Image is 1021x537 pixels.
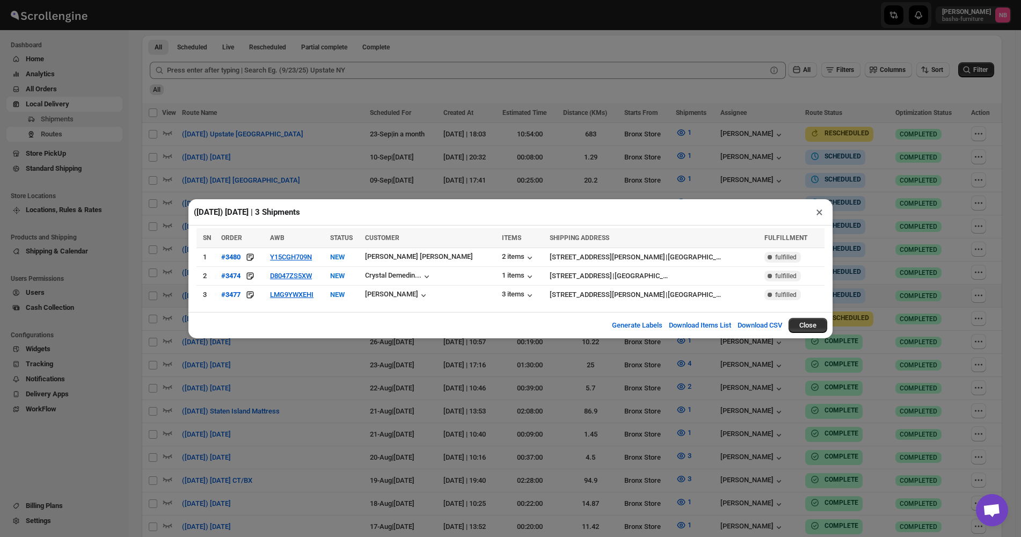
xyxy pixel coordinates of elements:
span: STATUS [330,234,353,242]
div: | [550,252,758,263]
span: fulfilled [775,253,797,262]
button: Download CSV [731,315,789,336]
button: Close [789,318,827,333]
div: [PERSON_NAME] [PERSON_NAME] [PERSON_NAME]... [365,252,534,260]
div: #3477 [221,291,240,299]
button: Generate Labels [606,315,669,336]
div: Crystal Demedin... [365,271,421,279]
td: 1 [196,248,218,266]
div: [STREET_ADDRESS][PERSON_NAME] [550,289,665,300]
button: 3 items [502,290,535,301]
td: 3 [196,285,218,304]
td: 2 [196,266,218,285]
button: [PERSON_NAME] [365,290,429,301]
span: ORDER [221,234,242,242]
div: #3480 [221,253,240,261]
button: LMG9YWXEHI [270,291,313,299]
div: | [550,271,758,281]
button: #3477 [221,289,240,300]
button: D8047ZS5XW [270,272,312,280]
button: #3480 [221,252,240,263]
h2: ([DATE]) [DATE] | 3 Shipments [194,207,300,217]
div: | [550,289,758,300]
span: SHIPPING ADDRESS [550,234,609,242]
div: [GEOGRAPHIC_DATA] [668,289,721,300]
span: NEW [330,253,345,261]
button: 2 items [502,252,535,263]
button: Crystal Demedin... [365,271,432,282]
span: FULFILLMENT [764,234,807,242]
div: [STREET_ADDRESS][PERSON_NAME] [550,252,665,263]
span: NEW [330,272,345,280]
div: [STREET_ADDRESS] [550,271,612,281]
button: Download Items List [662,315,738,336]
span: fulfilled [775,272,797,280]
span: NEW [330,291,345,299]
div: [GEOGRAPHIC_DATA] [668,252,721,263]
button: [PERSON_NAME] [PERSON_NAME] [PERSON_NAME]... [365,252,472,263]
button: Y15CGH709N [270,253,312,261]
button: #3474 [221,271,240,281]
span: SN [203,234,211,242]
span: fulfilled [775,291,797,299]
div: [GEOGRAPHIC_DATA] [615,271,668,281]
span: AWB [270,234,285,242]
div: #3474 [221,272,240,280]
button: × [812,205,827,220]
span: CUSTOMER [365,234,399,242]
span: ITEMS [502,234,521,242]
a: Open chat [976,494,1008,526]
button: 1 items [502,271,535,282]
